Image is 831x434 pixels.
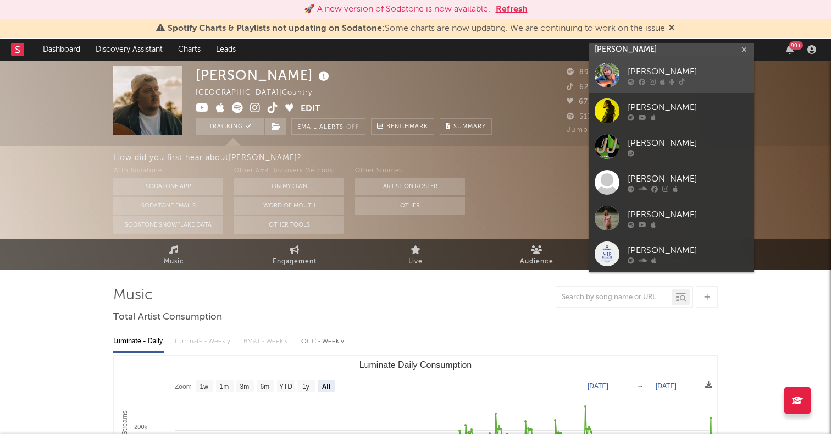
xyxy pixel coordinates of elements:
[113,332,164,351] div: Luminate - Daily
[589,236,754,272] a: [PERSON_NAME]
[170,39,208,61] a: Charts
[440,118,492,135] button: Summary
[386,120,428,134] span: Benchmark
[196,86,325,100] div: [GEOGRAPHIC_DATA] | Country
[371,118,434,135] a: Benchmark
[301,332,345,351] div: OCC - Weekly
[637,382,644,390] text: →
[234,216,344,234] button: Other Tools
[476,239,597,270] a: Audience
[589,200,754,236] a: [PERSON_NAME]
[304,3,490,16] div: 🚀 A new version of Sodatone is now available.
[301,102,320,116] button: Edit
[220,383,229,391] text: 1m
[453,124,486,130] span: Summary
[346,124,359,130] em: Off
[355,164,465,178] div: Other Sources
[359,360,472,370] text: Luminate Daily Consumption
[322,383,330,391] text: All
[302,383,309,391] text: 1y
[240,383,250,391] text: 3m
[628,136,749,150] div: [PERSON_NAME]
[355,239,476,270] a: Live
[113,239,234,270] a: Music
[789,41,803,50] div: 99 +
[35,39,88,61] a: Dashboard
[113,151,831,164] div: How did you first hear about [PERSON_NAME] ?
[196,66,332,84] div: [PERSON_NAME]
[113,216,223,234] button: Sodatone Snowflake Data
[134,424,147,430] text: 200k
[668,24,675,33] span: Dismiss
[656,382,677,390] text: [DATE]
[164,255,184,268] span: Music
[589,43,754,57] input: Search for artists
[567,69,604,76] span: 89,125
[113,178,223,195] button: Sodatone App
[200,383,209,391] text: 1w
[355,197,465,215] button: Other
[520,255,553,268] span: Audience
[567,113,674,120] span: 513,555 Monthly Listeners
[589,93,754,129] a: [PERSON_NAME]
[628,65,749,78] div: [PERSON_NAME]
[628,208,749,221] div: [PERSON_NAME]
[567,98,592,106] span: 672
[628,101,749,114] div: [PERSON_NAME]
[261,383,270,391] text: 6m
[196,118,264,135] button: Tracking
[88,39,170,61] a: Discovery Assistant
[556,293,672,302] input: Search by song name or URL
[408,255,423,268] span: Live
[628,172,749,185] div: [PERSON_NAME]
[496,3,528,16] button: Refresh
[567,84,610,91] span: 625,300
[279,383,292,391] text: YTD
[113,311,222,324] span: Total Artist Consumption
[291,118,365,135] button: Email AlertsOff
[589,164,754,200] a: [PERSON_NAME]
[589,129,754,164] a: [PERSON_NAME]
[168,24,382,33] span: Spotify Charts & Playlists not updating on Sodatone
[234,197,344,215] button: Word Of Mouth
[168,24,665,33] span: : Some charts are now updating. We are continuing to work on the issue
[113,164,223,178] div: With Sodatone
[589,57,754,93] a: [PERSON_NAME]
[175,383,192,391] text: Zoom
[234,239,355,270] a: Engagement
[208,39,243,61] a: Leads
[113,197,223,215] button: Sodatone Emails
[567,127,631,134] span: Jump Score: 81.4
[628,244,749,257] div: [PERSON_NAME]
[355,178,465,195] button: Artist on Roster
[786,45,794,54] button: 99+
[234,178,344,195] button: On My Own
[234,164,344,178] div: Other A&R Discovery Methods
[273,255,317,268] span: Engagement
[588,382,608,390] text: [DATE]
